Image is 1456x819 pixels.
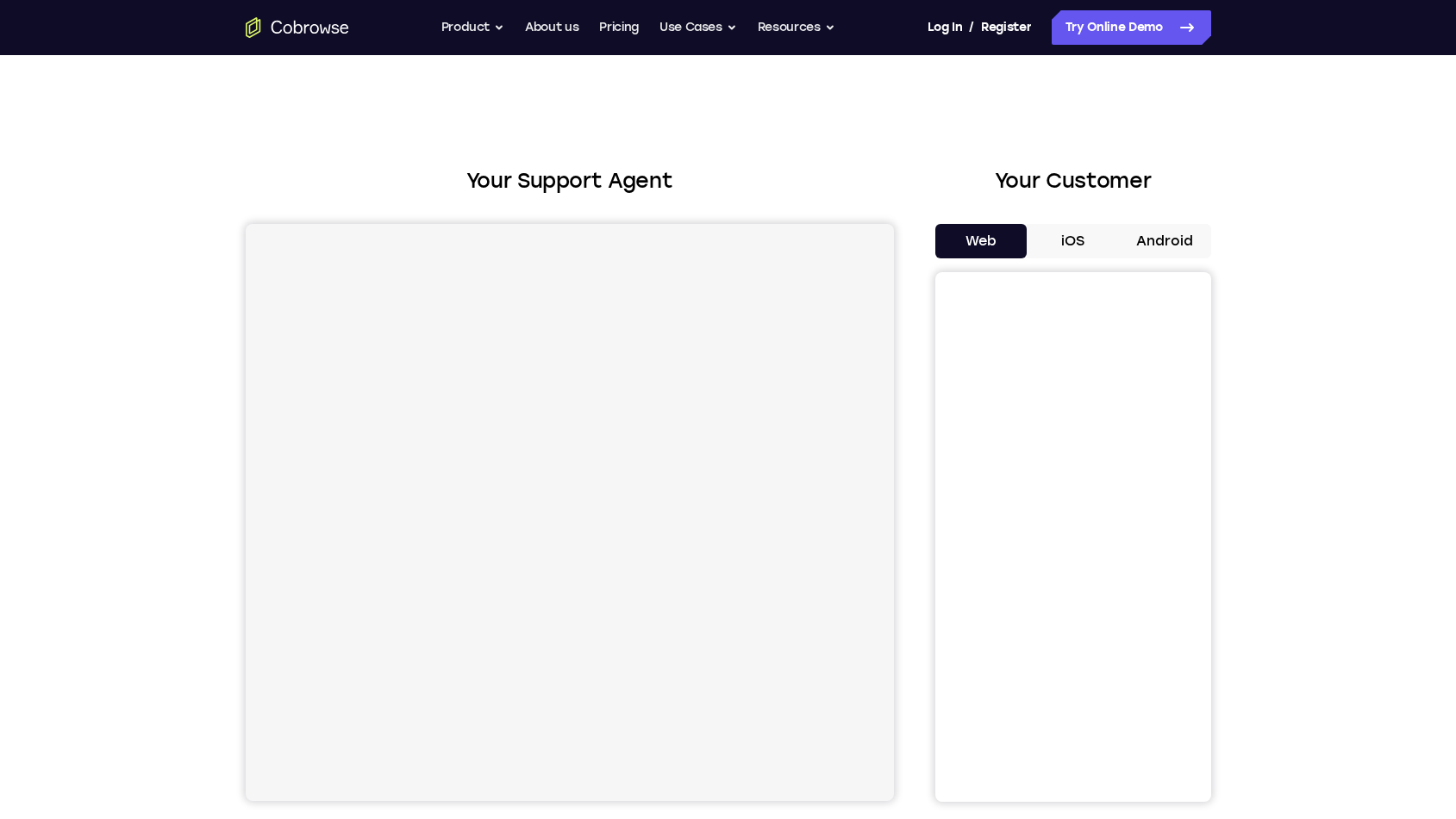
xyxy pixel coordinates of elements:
[758,10,835,45] button: Resources
[246,224,894,801] iframe: Agent
[246,17,349,38] a: Go to the home page
[928,10,962,45] a: Log In
[599,10,639,45] a: Pricing
[246,165,894,196] h2: Your Support Agent
[441,10,505,45] button: Product
[935,224,1028,258] button: Web
[981,10,1031,45] a: Register
[935,165,1211,196] h2: Your Customer
[969,17,974,38] span: /
[1027,224,1119,258] button: iOS
[1052,10,1211,45] a: Try Online Demo
[659,10,737,45] button: Use Cases
[1119,224,1211,258] button: Android
[525,10,578,45] a: About us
